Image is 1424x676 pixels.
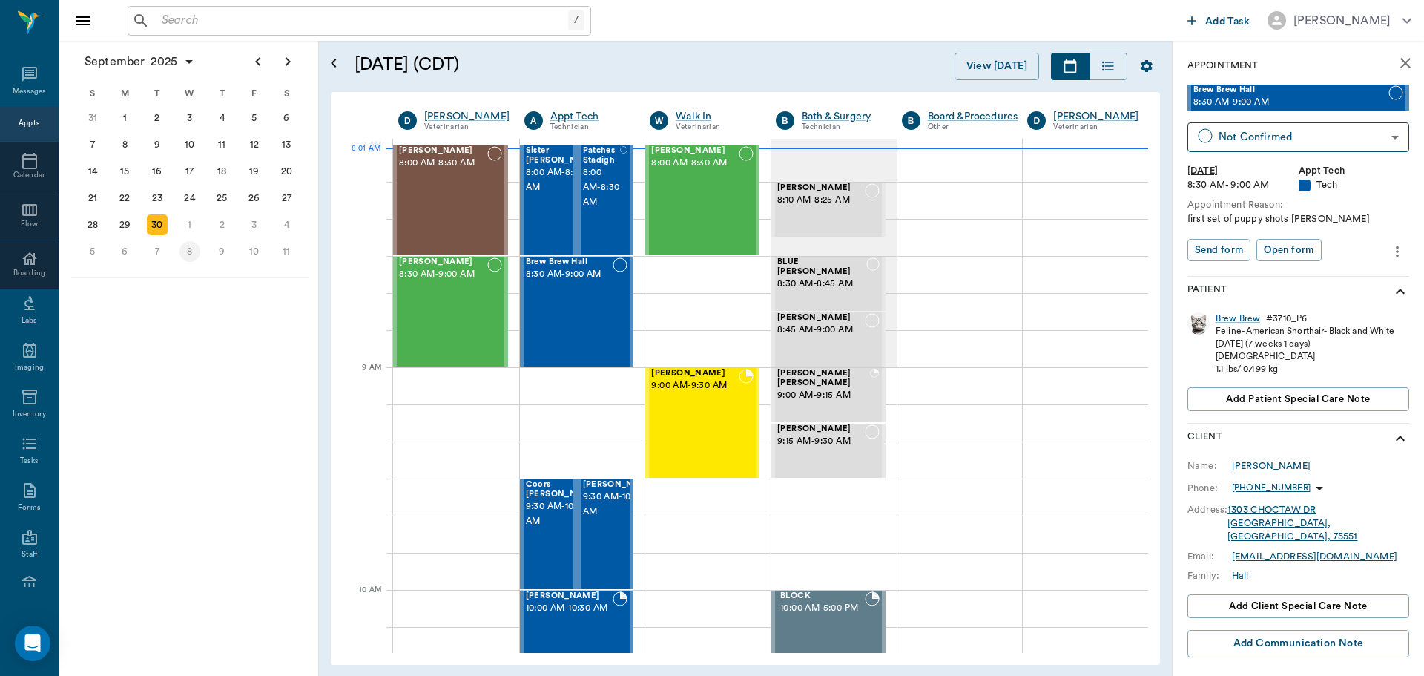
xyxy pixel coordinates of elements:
span: [PERSON_NAME] [777,424,865,434]
a: [PERSON_NAME] [1053,109,1138,124]
div: S [270,82,303,105]
div: B [902,111,920,130]
span: 8:10 AM - 8:25 AM [777,193,865,208]
div: Appointment Reason: [1187,198,1409,212]
p: Client [1187,430,1222,447]
div: NOT_CONFIRMED, 9:30 AM - 10:00 AM [520,479,577,590]
h5: [DATE] (CDT) [355,53,701,76]
button: more [1385,239,1409,264]
p: Appointment [1187,59,1258,73]
div: Appts [19,118,39,129]
button: Add Task [1181,7,1256,34]
div: Family: [1187,569,1232,583]
div: Friday, October 10, 2025 [244,241,265,262]
button: Previous page [243,47,273,76]
div: Technician [802,121,880,134]
div: Email: [1187,550,1232,563]
div: [PERSON_NAME] [1293,12,1391,30]
div: 8:30 AM - 9:00 AM [1187,178,1299,192]
div: Friday, September 5, 2025 [244,108,265,128]
div: Wednesday, September 24, 2025 [179,188,200,209]
div: Open Intercom Messenger [15,626,50,661]
span: Patches Stadigh [583,146,621,165]
div: Other [928,121,1018,134]
div: Tech [1299,178,1410,192]
button: Send form [1187,239,1250,262]
span: 8:30 AM - 9:00 AM [1193,95,1388,110]
span: 8:45 AM - 9:00 AM [777,323,865,338]
span: 10:00 AM - 5:00 PM [780,601,865,616]
div: NOT_CONFIRMED, 8:45 AM - 9:00 AM [771,312,886,367]
div: Tasks [20,456,39,467]
span: 9:15 AM - 9:30 AM [777,434,865,449]
div: A [524,111,543,130]
svg: show more [1391,430,1409,447]
div: Friday, September 19, 2025 [244,161,265,182]
a: Bath & Surgery [802,109,880,124]
span: Sister [PERSON_NAME] [526,146,600,165]
div: Veterinarian [1053,121,1138,134]
a: Brew Brew [1216,312,1260,325]
span: Brew Brew Hall [1193,85,1388,95]
span: 8:30 AM - 9:00 AM [399,267,487,282]
div: [DEMOGRAPHIC_DATA] [1216,350,1395,363]
div: W [174,82,206,105]
div: D [398,111,417,130]
div: BOOKED, 9:00 AM - 9:30 AM [645,367,759,479]
span: 9:30 AM - 10:00 AM [526,499,600,529]
div: Address: [1187,503,1227,516]
div: Today, Tuesday, September 30, 2025 [147,214,168,235]
span: 8:00 AM - 8:30 AM [651,156,739,171]
div: Saturday, October 11, 2025 [276,241,297,262]
a: [PERSON_NAME] [424,109,510,124]
button: Close drawer [68,6,98,36]
button: Next page [273,47,303,76]
a: [PERSON_NAME] [1232,459,1311,473]
span: 8:30 AM - 8:45 AM [777,277,866,292]
span: [PERSON_NAME] [399,146,487,156]
input: Search [156,10,568,31]
div: BOOKED, 8:00 AM - 8:30 AM [520,145,577,256]
span: Add client Special Care Note [1229,598,1368,614]
div: Friday, October 3, 2025 [244,214,265,235]
span: September [82,51,148,72]
div: NOT_CONFIRMED, 8:00 AM - 8:30 AM [577,145,634,256]
div: Friday, September 12, 2025 [244,134,265,155]
div: Forms [18,502,40,513]
div: 1.1 lbs / 0.499 kg [1216,363,1395,375]
div: W [650,111,668,130]
div: NOT_CONFIRMED, 8:30 AM - 9:00 AM [520,256,634,367]
div: Veterinarian [676,121,754,134]
div: Saturday, September 6, 2025 [276,108,297,128]
div: Friday, September 26, 2025 [244,188,265,209]
div: D [1027,111,1046,130]
div: Phone: [1187,482,1232,495]
div: / [568,10,584,30]
span: Coors [PERSON_NAME] [526,480,600,499]
div: Tuesday, October 7, 2025 [147,241,168,262]
span: 8:00 AM - 8:30 AM [399,156,487,171]
button: Add client Special Care Note [1187,594,1409,618]
div: # 3710_P6 [1266,312,1307,325]
span: [PERSON_NAME] [583,480,657,490]
div: Wednesday, October 8, 2025 [179,241,200,262]
span: 8:00 AM - 8:30 AM [526,165,600,195]
span: Add patient Special Care Note [1226,391,1370,407]
div: Name: [1187,459,1232,473]
div: Monday, October 6, 2025 [114,241,135,262]
button: Open form [1256,239,1321,262]
div: Sunday, September 28, 2025 [82,214,103,235]
div: Monday, September 1, 2025 [114,108,135,128]
span: [PERSON_NAME] [PERSON_NAME] [777,369,870,388]
div: Saturday, September 20, 2025 [276,161,297,182]
span: BLUE [PERSON_NAME] [777,257,866,277]
div: Sunday, September 21, 2025 [82,188,103,209]
svg: show more [1391,283,1409,301]
div: Inventory [13,409,46,420]
span: 9:00 AM - 9:30 AM [651,378,739,393]
div: NOT_CONFIRMED, 8:30 AM - 8:45 AM [771,256,886,312]
div: Appt Tech [1299,164,1410,178]
div: Thursday, September 11, 2025 [211,134,232,155]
